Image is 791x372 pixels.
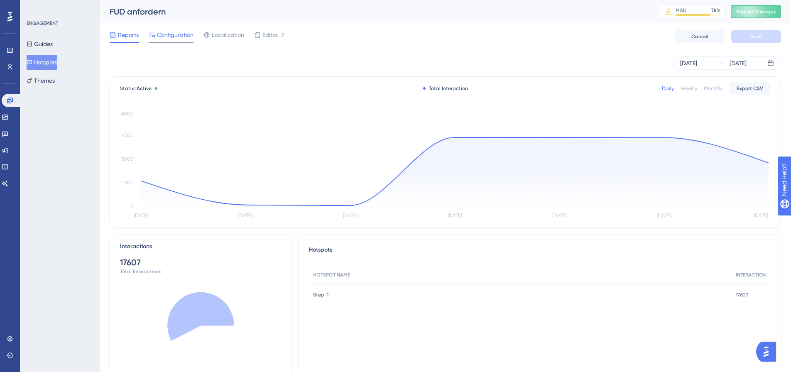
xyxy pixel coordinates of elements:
[754,213,768,218] tspan: [DATE]
[27,20,58,27] div: ENGAGEMENT
[121,111,134,117] tspan: 6000
[736,8,776,15] span: Publish Changes
[343,213,357,218] tspan: [DATE]
[120,242,152,252] div: Interactions
[675,30,725,43] button: Cancel
[27,37,53,51] button: Guides
[20,2,52,12] span: Need Help?
[737,85,763,92] span: Export CSV
[120,85,152,92] span: Status:
[27,73,55,88] button: Themes
[122,132,134,138] tspan: 4500
[704,85,722,92] div: Monthly
[137,86,152,91] span: Active
[680,58,697,68] div: [DATE]
[676,7,686,14] div: MAU
[309,245,332,260] span: Hotspots
[662,85,674,92] div: Daily
[120,257,282,268] div: 17607
[731,30,781,43] button: Save
[756,339,781,364] iframe: UserGuiding AI Assistant Launcher
[729,82,771,95] button: Export CSV
[731,5,781,18] button: Publish Changes
[118,30,139,40] span: Reports
[691,33,708,40] span: Cancel
[313,272,350,278] span: HOTSPOT NAME
[750,33,762,40] span: Save
[313,291,328,298] span: Step-1
[262,30,278,40] span: Editor
[711,7,720,14] div: 78 %
[681,85,697,92] div: Weekly
[448,213,462,218] tspan: [DATE]
[134,213,148,218] tspan: [DATE]
[110,6,637,17] div: FUD anfordern
[730,58,747,68] div: [DATE]
[736,272,767,278] span: INTERACTION
[121,156,134,162] tspan: 3000
[657,213,671,218] tspan: [DATE]
[157,30,193,40] span: Configuration
[238,213,252,218] tspan: [DATE]
[552,213,566,218] tspan: [DATE]
[212,30,244,40] span: Localization
[123,180,134,186] tspan: 1500
[736,291,748,298] span: 17607
[27,55,57,70] button: Hotspots
[423,85,468,92] div: Total Interaction
[130,203,134,209] tspan: 0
